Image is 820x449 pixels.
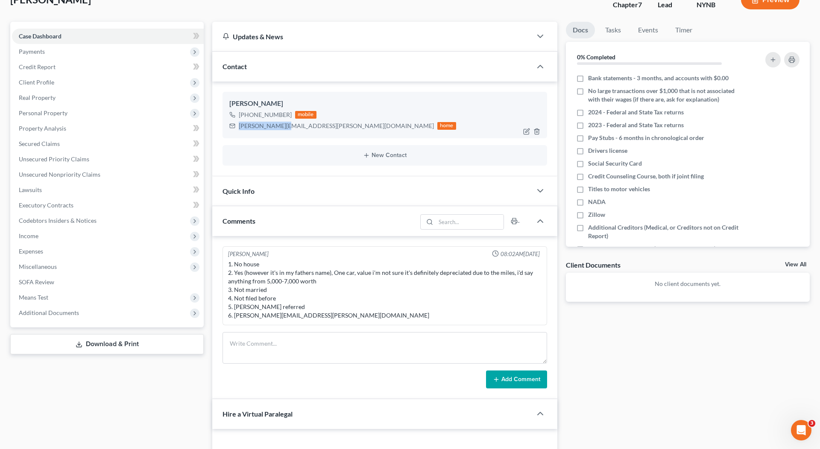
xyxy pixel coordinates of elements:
span: Credit Report [19,63,56,70]
span: Titles to motor vehicles [588,185,650,193]
div: [PERSON_NAME] [228,250,269,258]
span: Drivers license [588,146,627,155]
div: [PHONE_NUMBER] [239,111,292,119]
a: Case Dashboard [12,29,204,44]
span: 2024 - Federal and State Tax returns [588,108,684,117]
a: Executory Contracts [12,198,204,213]
a: Timer [668,22,699,38]
span: Lawsuits [19,186,42,193]
a: View All [785,262,806,268]
span: Petition - Wet Signature (done in office meeting) [588,245,716,253]
span: Miscellaneous [19,263,57,270]
span: Secured Claims [19,140,60,147]
span: NADA [588,198,606,206]
span: 3 [808,420,815,427]
span: Zillow [588,210,605,219]
span: Client Profile [19,79,54,86]
div: Updates & News [223,32,521,41]
iframe: Intercom live chat [791,420,811,440]
span: Comments [223,217,255,225]
span: Social Security Card [588,159,642,168]
a: Events [631,22,665,38]
span: Additional Documents [19,309,79,316]
a: Property Analysis [12,121,204,136]
span: Bank statements - 3 months, and accounts with $0.00 [588,74,729,82]
span: 2023 - Federal and State Tax returns [588,121,684,129]
a: Docs [566,22,595,38]
span: Unsecured Nonpriority Claims [19,171,100,178]
span: Contact [223,62,247,70]
span: Means Test [19,294,48,301]
span: 08:02AM[DATE] [501,250,540,258]
div: home [437,122,456,130]
span: Personal Property [19,109,67,117]
div: 1. No house 2. Yes (however it's in my fathers name), One car, value i'm not sure it's definitely... [228,260,542,320]
a: Download & Print [10,334,204,354]
a: Credit Report [12,59,204,75]
span: Codebtors Insiders & Notices [19,217,97,224]
span: SOFA Review [19,278,54,286]
span: 7 [638,0,642,9]
div: Client Documents [566,260,621,269]
a: Secured Claims [12,136,204,152]
span: Unsecured Priority Claims [19,155,89,163]
span: Property Analysis [19,125,66,132]
button: Add Comment [486,370,547,388]
div: [PERSON_NAME][EMAIL_ADDRESS][PERSON_NAME][DOMAIN_NAME] [239,122,434,130]
a: Unsecured Nonpriority Claims [12,167,204,182]
span: Income [19,232,38,239]
p: No client documents yet. [573,280,803,288]
span: No large transactions over $1,000 that is not associated with their wages (if there are, ask for ... [588,87,741,104]
span: Quick Info [223,187,255,195]
span: Credit Counseling Course, both if joint filing [588,172,704,181]
div: mobile [295,111,316,119]
span: Case Dashboard [19,32,61,40]
span: Real Property [19,94,56,101]
button: New Contact [229,152,540,159]
span: Pay Stubs - 6 months in chronological order [588,134,704,142]
div: [PERSON_NAME] [229,99,540,109]
a: SOFA Review [12,274,204,290]
span: Executory Contracts [19,201,73,209]
strong: 0% Completed [577,53,615,61]
a: Lawsuits [12,182,204,198]
input: Search... [436,215,504,229]
span: Payments [19,48,45,55]
a: Tasks [598,22,628,38]
span: Additional Creditors (Medical, or Creditors not on Credit Report) [588,223,741,240]
a: Unsecured Priority Claims [12,152,204,167]
span: Expenses [19,248,43,255]
span: Hire a Virtual Paralegal [223,410,293,418]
